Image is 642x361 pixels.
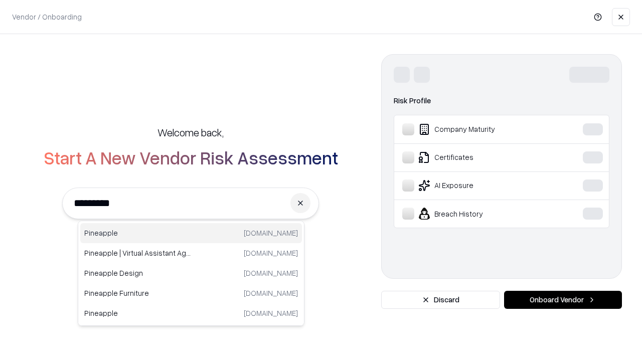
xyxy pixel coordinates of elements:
[84,268,191,278] p: Pineapple Design
[84,288,191,298] p: Pineapple Furniture
[381,291,500,309] button: Discard
[244,288,298,298] p: [DOMAIN_NAME]
[402,123,552,135] div: Company Maturity
[12,12,82,22] p: Vendor / Onboarding
[157,125,224,139] h5: Welcome back,
[402,179,552,192] div: AI Exposure
[402,208,552,220] div: Breach History
[402,151,552,163] div: Certificates
[78,221,304,326] div: Suggestions
[84,248,191,258] p: Pineapple | Virtual Assistant Agency
[84,228,191,238] p: Pineapple
[394,95,609,107] div: Risk Profile
[244,228,298,238] p: [DOMAIN_NAME]
[244,268,298,278] p: [DOMAIN_NAME]
[84,308,191,318] p: Pineapple
[504,291,622,309] button: Onboard Vendor
[244,308,298,318] p: [DOMAIN_NAME]
[44,147,338,167] h2: Start A New Vendor Risk Assessment
[244,248,298,258] p: [DOMAIN_NAME]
